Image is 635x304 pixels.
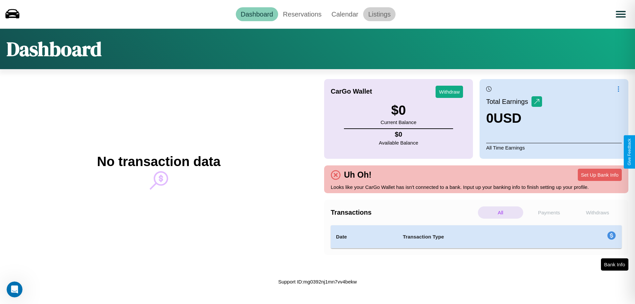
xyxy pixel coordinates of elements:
button: Set Up Bank Info [578,169,622,181]
h3: 0 USD [486,111,542,126]
iframe: Intercom live chat [7,282,22,297]
p: Support ID: mg0392nj1mn7vv4bekw [278,277,357,286]
h2: No transaction data [97,154,220,169]
button: Open menu [612,5,630,23]
p: Payments [527,206,572,219]
h4: CarGo Wallet [331,88,372,95]
p: Looks like your CarGo Wallet has isn't connected to a bank. Input up your banking info to finish ... [331,183,622,192]
p: Current Balance [381,118,416,127]
h1: Dashboard [7,35,102,63]
button: Withdraw [436,86,463,98]
p: All Time Earnings [486,143,622,152]
button: Bank Info [601,258,628,271]
h4: Uh Oh! [341,170,375,180]
div: Give Feedback [627,139,632,165]
h4: Date [336,233,392,241]
h4: Transaction Type [403,233,553,241]
a: Listings [363,7,396,21]
h4: $ 0 [379,131,418,138]
h3: $ 0 [381,103,416,118]
p: All [478,206,523,219]
a: Calendar [326,7,363,21]
a: Reservations [278,7,327,21]
p: Total Earnings [486,96,531,108]
h4: Transactions [331,209,476,216]
p: Available Balance [379,138,418,147]
a: Dashboard [236,7,278,21]
table: simple table [331,225,622,248]
p: Withdraws [575,206,620,219]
